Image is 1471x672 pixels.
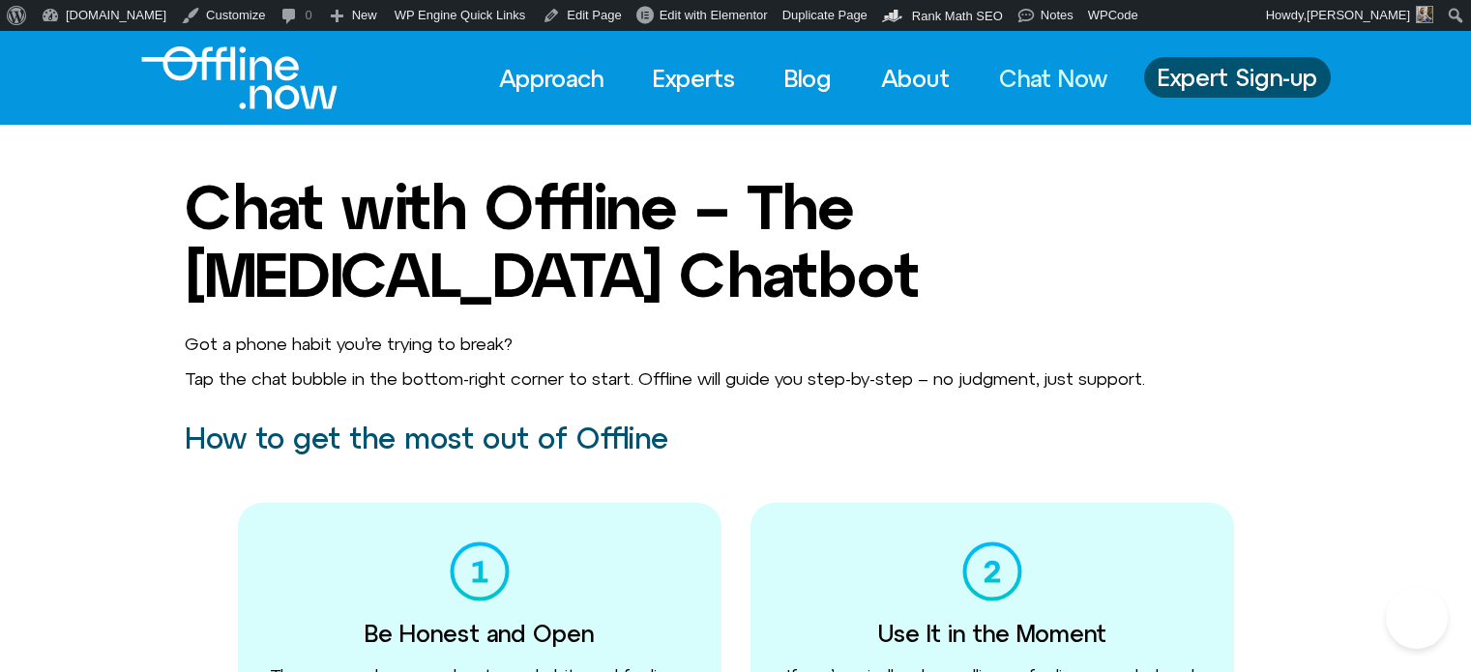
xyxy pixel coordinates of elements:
div: Logo [141,46,305,109]
span: Rank Math SEO [912,9,1003,23]
a: Expert Sign-up [1144,57,1331,98]
nav: Menu [482,57,1125,100]
p: Tap the chat bubble in the bottom-right corner to start. Offline will guide you step-by-step – no... [185,368,1287,390]
span: Expert Sign-up [1158,65,1317,90]
iframe: Botpress [1386,587,1448,649]
span: [PERSON_NAME] [1307,8,1410,22]
h2: How to get the most out of Offline [185,423,1287,454]
a: About [864,57,967,100]
img: 02 [962,541,1022,601]
h3: Be Honest and Open [365,621,594,646]
span: Edit with Elementor [660,8,768,22]
h3: Use It in the Moment [878,621,1106,646]
a: Approach [482,57,621,100]
a: Chat Now [982,57,1125,100]
h1: Chat with Offline – The [MEDICAL_DATA] Chatbot [185,173,1287,309]
a: Blog [767,57,849,100]
img: Offline.Now logo in white. Text of the words offline.now with a line going through the "O" [141,46,338,109]
p: Got a phone habit you’re trying to break? [185,334,1287,355]
a: Experts [635,57,752,100]
img: 01 [450,541,510,601]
